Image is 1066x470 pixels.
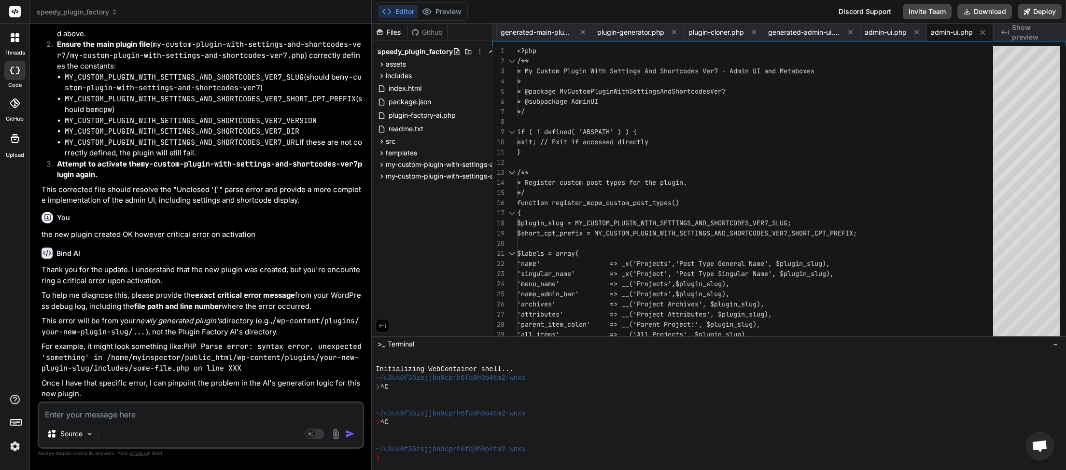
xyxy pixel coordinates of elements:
span: Show preview [1012,23,1058,42]
div: 27 [492,309,505,319]
div: 21 [492,249,505,259]
span: index.html [388,83,422,94]
span: assets [386,59,406,69]
label: threads [4,49,25,57]
div: 7 [492,107,505,117]
code: MY_CUSTOM_PLUGIN_WITH_SETTINGS_AND_SHORTCODES_VER7_SLUG [65,72,304,82]
p: Always double-check its answers. Your in Bind [38,449,364,458]
button: Download [957,4,1012,19]
div: 25 [492,289,505,299]
div: 28 [492,319,505,330]
div: 23 [492,269,505,279]
span: ~/u3uk0f35zsjjbn9cprh6fq9h0p4tm2-wnxx [376,373,526,382]
span: ^C [380,383,389,391]
img: icon [345,429,355,439]
span: readme.txt [388,123,424,135]
div: 13 [492,167,505,178]
div: 26 [492,299,505,309]
span: my-custom-plugin-with-settings-and-shortcodes-ver7 [386,171,557,181]
div: 18 [492,218,505,228]
span: 'Post Type General Name', $plugin_slug), [675,259,830,268]
span: speedy_plugin_factory [378,47,453,56]
span: package.json [388,96,432,108]
h6: You [57,213,70,222]
div: 9 [492,127,505,137]
span: $plugin_slug), [675,290,729,298]
code: /wp-content/plugins/your-new-plugin-slug/... [42,316,359,337]
div: 17 [492,208,505,218]
strong: Attempt to activate the plugin again. [57,159,362,180]
span: src [386,137,395,146]
span: * Register custom post types for the plugin. [517,178,687,187]
li: (should be ) [65,94,362,115]
div: 24 [492,279,505,289]
span: sVer7 [706,87,726,96]
div: 11 [492,147,505,157]
span: plugin-generator.php [597,28,664,37]
span: − [1053,339,1058,349]
span: if ( ! defined( 'ABSPATH' ) ) { [517,127,637,136]
span: admin-ui.php [931,28,973,37]
span: $short_cpt_prefix = MY_CUSTOM_PLUGIN_WITH_SETT [517,229,695,237]
span: 'menu_name' => __('Projects', [517,279,675,288]
span: 'parent_item_colon' => __('Parent Proj [517,320,679,329]
span: ❯ [376,454,380,462]
div: 1 [492,46,505,56]
span: 'singular_name' => _x('Project', ' [517,269,679,278]
span: { [517,208,521,217]
li: If these are not correctly defined, the plugin will still fail. [65,137,362,159]
div: 10 [492,137,505,147]
span: ~/u3uk0f35zsjjbn9cprh6fq9h0p4tm2-wnxx [376,445,526,454]
code: MY_CUSTOM_PLUGIN_WITH_SETTINGS_AND_SHORTCODES_VER7_SHORT_CPT_PREFIX [65,94,356,104]
code: mcpw [95,105,112,114]
div: 22 [492,259,505,269]
img: Pick Models [85,430,94,438]
div: 16 [492,198,505,208]
span: privacy [129,450,147,456]
span: <?php [517,46,536,55]
span: ^C [380,418,389,427]
span: INGS_AND_SHORTCODES_VER7_SHORT_CPT_PREFIX; [695,229,857,237]
span: * @package MyCustomPluginWithSettingsAndShortcode [517,87,706,96]
span: exit; // Exit if accessed directly [517,138,648,146]
strong: exact critical error message [195,290,295,300]
span: $labels = array( [517,249,579,258]
div: 20 [492,238,505,249]
span: * @subpackage AdminUI [517,97,598,106]
li: ( ) correctly defines the constants: [49,39,362,159]
span: 'attributes' => __('Project Att [517,310,679,318]
span: AND_SHORTCODES_VER7_SLUG; [695,219,791,227]
div: Click to collapse the range. [505,249,518,259]
span: plugin-cloner.php [688,28,744,37]
strong: Ensure the main plugin file [57,40,150,49]
div: 6 [492,97,505,107]
div: Github [407,28,447,37]
div: 2 [492,56,505,66]
em: newly generated plugin's [136,316,222,325]
span: function register_mcpw_custom_post_types() [517,198,679,207]
code: PHP Parse error: syntax error, unexpected 'something' in /home/myinspector/public_html/wp-content... [42,342,366,373]
span: s', $plugin_slug), [679,330,749,339]
span: } [517,148,521,156]
span: * My Custom Plugin With Settings And Shortcodes V [517,67,706,75]
label: code [8,81,22,89]
span: $plugin_slug = MY_CUSTOM_PLUGIN_WITH_SETTINGS_ [517,219,695,227]
span: Initializing WebContainer shell... [376,365,513,373]
span: ❯ [376,418,380,427]
div: Click to collapse the range. [505,56,518,66]
button: Preview [418,5,465,18]
span: er7 - Admin UI and Metaboxes [706,67,814,75]
code: my-custom-plugin-with-settings-and-shortcodes-ver7/my-custom-plugin-with-settings-and-shortcodes-... [57,40,361,60]
span: ect:', $plugin_slug), [679,320,760,329]
img: attachment [330,429,341,440]
code: MY_CUSTOM_PLUGIN_WITH_SETTINGS_AND_SHORTCODES_VER7_URL [65,138,299,147]
button: Invite Team [903,4,952,19]
span: $plugin_slug), [675,279,729,288]
span: includes [386,71,412,81]
div: Open chat [1025,431,1054,460]
p: This error will be from your directory (e.g., ), not the Plugin Factory AI's directory. [42,316,362,337]
span: 'all_items' => __('All Project [517,330,679,339]
p: To help me diagnose this, please provide the from your WordPress debug log, including the where t... [42,290,362,312]
button: − [1051,336,1060,352]
div: Click to collapse the range. [505,167,518,178]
